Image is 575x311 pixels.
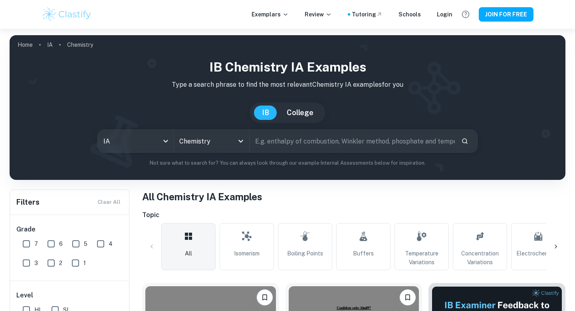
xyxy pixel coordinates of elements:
h1: All Chemistry IA Examples [142,189,565,204]
span: Concentration Variations [456,249,504,267]
button: IB [254,106,277,120]
span: 6 [59,239,63,248]
h6: Topic [142,210,565,220]
a: IA [47,39,53,50]
img: Clastify logo [42,6,92,22]
button: Help and Feedback [459,8,472,21]
a: Schools [399,10,421,19]
span: Electrochemistry [516,249,561,258]
span: 4 [109,239,113,248]
span: 7 [34,239,38,248]
p: Chemistry [67,40,93,49]
button: Please log in to bookmark exemplars [257,289,273,305]
p: Review [305,10,332,19]
span: All [185,249,192,258]
button: Please log in to bookmark exemplars [400,289,416,305]
button: College [279,106,321,120]
span: Boiling Points [287,249,323,258]
span: 5 [84,239,87,248]
h6: Grade [16,225,123,234]
span: Buffers [353,249,374,258]
a: Tutoring [352,10,383,19]
a: Home [18,39,33,50]
span: 2 [59,259,62,267]
button: JOIN FOR FREE [479,7,533,22]
div: IA [98,130,173,152]
span: 3 [34,259,38,267]
h6: Level [16,291,123,300]
h1: IB Chemistry IA examples [16,58,559,77]
span: 1 [83,259,86,267]
button: Search [458,134,472,148]
a: Login [437,10,452,19]
p: Exemplars [252,10,289,19]
h6: Filters [16,197,40,208]
p: Type a search phrase to find the most relevant Chemistry IA examples for you [16,80,559,90]
img: profile cover [10,35,565,180]
span: Isomerism [234,249,260,258]
button: Open [235,136,246,147]
p: Not sure what to search for? You can always look through our example Internal Assessments below f... [16,159,559,167]
input: E.g. enthalpy of combustion, Winkler method, phosphate and temperature... [250,130,455,152]
span: Temperature Variations [398,249,445,267]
